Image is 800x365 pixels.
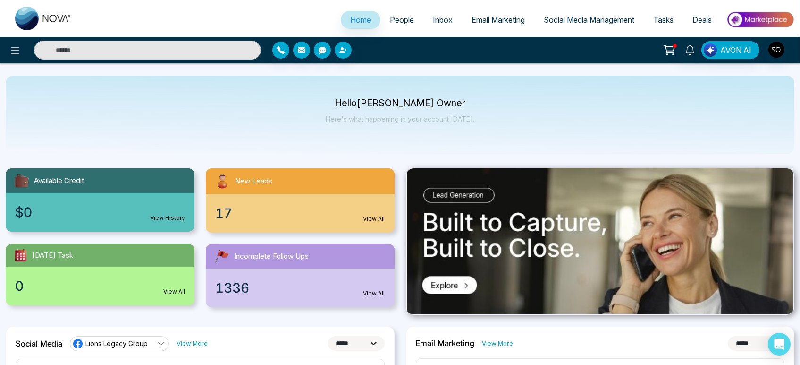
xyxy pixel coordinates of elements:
[701,41,759,59] button: AVON AI
[720,44,751,56] span: AVON AI
[16,339,62,348] h2: Social Media
[462,11,534,29] a: Email Marketing
[423,11,462,29] a: Inbox
[416,339,475,348] h2: Email Marketing
[215,278,249,298] span: 1336
[683,11,721,29] a: Deals
[15,276,24,296] span: 0
[163,287,185,296] a: View All
[34,175,84,186] span: Available Credit
[32,250,73,261] span: [DATE] Task
[13,248,28,263] img: todayTask.svg
[380,11,423,29] a: People
[768,333,791,356] div: Open Intercom Messenger
[15,202,32,222] span: $0
[768,42,784,58] img: User Avatar
[200,244,400,307] a: Incomplete Follow Ups1336View All
[341,11,380,29] a: Home
[85,339,148,348] span: Lions Legacy Group
[234,251,309,262] span: Incomplete Follow Ups
[235,176,272,187] span: New Leads
[704,43,717,57] img: Lead Flow
[407,168,793,314] img: .
[726,9,794,30] img: Market-place.gif
[534,11,644,29] a: Social Media Management
[482,339,514,348] a: View More
[177,339,208,348] a: View More
[15,7,72,30] img: Nova CRM Logo
[213,248,230,265] img: followUps.svg
[363,215,385,223] a: View All
[653,15,674,25] span: Tasks
[363,289,385,298] a: View All
[150,214,185,222] a: View History
[215,203,232,223] span: 17
[350,15,371,25] span: Home
[213,172,231,190] img: newLeads.svg
[544,15,634,25] span: Social Media Management
[13,172,30,189] img: availableCredit.svg
[472,15,525,25] span: Email Marketing
[433,15,453,25] span: Inbox
[390,15,414,25] span: People
[644,11,683,29] a: Tasks
[326,115,474,123] p: Here's what happening in your account [DATE].
[200,168,400,233] a: New Leads17View All
[692,15,712,25] span: Deals
[326,99,474,107] p: Hello [PERSON_NAME] Owner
